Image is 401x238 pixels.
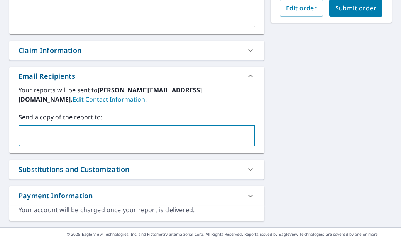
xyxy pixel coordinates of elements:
[9,186,264,206] div: Payment Information
[9,67,264,85] div: Email Recipients
[19,86,202,104] b: [PERSON_NAME][EMAIL_ADDRESS][DOMAIN_NAME].
[9,160,264,179] div: Substitutions and Customization
[19,112,255,122] label: Send a copy of the report to:
[19,190,93,201] div: Payment Information
[9,41,264,60] div: Claim Information
[19,206,255,214] div: Your account will be charged once your report is delivered.
[19,85,255,104] label: Your reports will be sent to
[73,95,147,104] a: EditContactInfo
[19,45,81,56] div: Claim Information
[19,71,75,82] div: Email Recipients
[286,4,317,12] span: Edit order
[335,4,377,12] span: Submit order
[19,164,129,175] div: Substitutions and Customization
